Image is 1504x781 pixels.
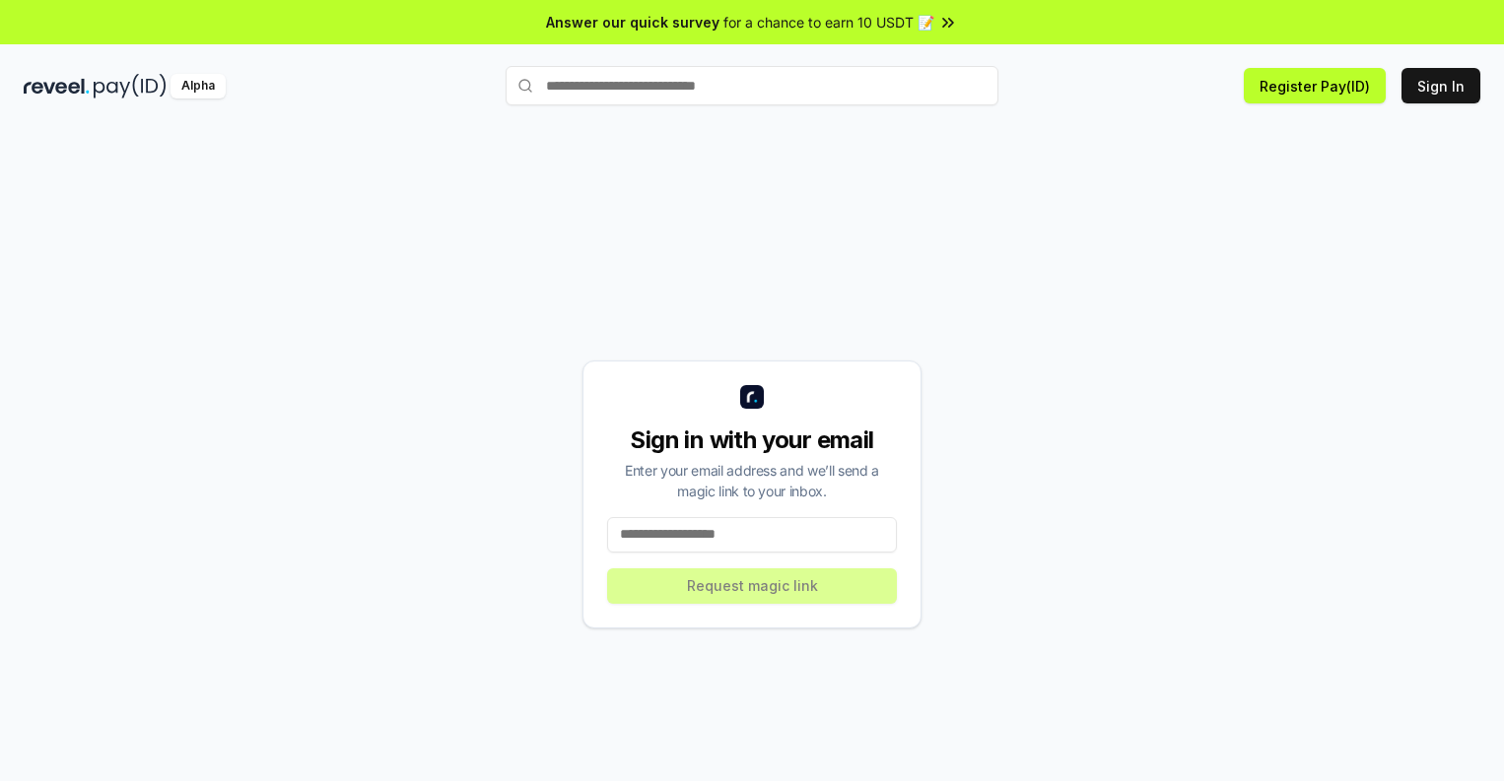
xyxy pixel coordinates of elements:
div: Sign in with your email [607,424,897,456]
span: Answer our quick survey [546,12,719,33]
div: Alpha [171,74,226,98]
img: logo_small [740,385,764,409]
img: pay_id [94,74,167,98]
button: Sign In [1401,68,1480,103]
span: for a chance to earn 10 USDT 📝 [723,12,934,33]
button: Register Pay(ID) [1244,68,1386,103]
img: reveel_dark [24,74,90,98]
div: Enter your email address and we’ll send a magic link to your inbox. [607,460,897,501]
